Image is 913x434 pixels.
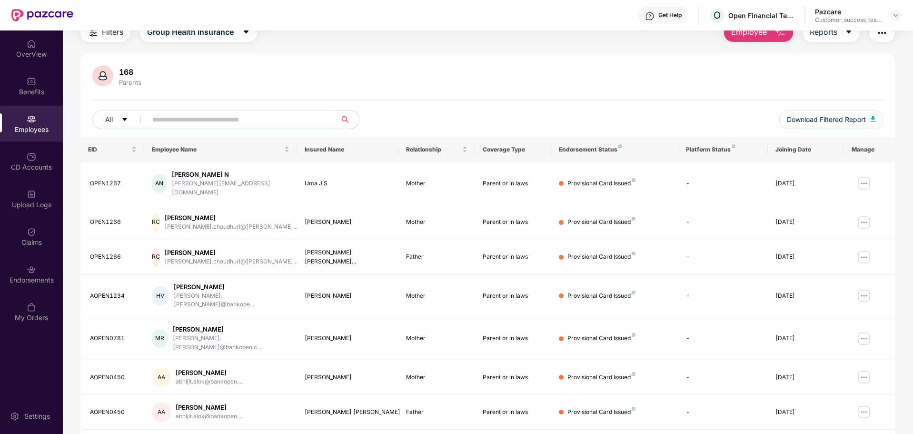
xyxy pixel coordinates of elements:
[732,144,735,148] img: svg+xml;base64,PHN2ZyB4bWxucz0iaHR0cDovL3d3dy53My5vcmcvMjAwMC9zdmciIHdpZHRoPSI4IiBoZWlnaHQ9IjgiIH...
[632,333,635,337] img: svg+xml;base64,PHN2ZyB4bWxucz0iaHR0cDovL3d3dy53My5vcmcvMjAwMC9zdmciIHdpZHRoPSI4IiBoZWlnaHQ9IjgiIH...
[774,27,786,39] img: svg+xml;base64,PHN2ZyB4bWxucz0iaHR0cDovL3d3dy53My5vcmcvMjAwMC9zdmciIHhtbG5zOnhsaW5rPSJodHRwOi8vd3...
[815,7,882,16] div: Pazcare
[27,39,36,49] img: svg+xml;base64,PHN2ZyBpZD0iSG9tZSIgeG1sbnM9Imh0dHA6Ly93d3cudzMub3JnLzIwMDAvc3ZnIiB3aWR0aD0iMjAiIG...
[406,292,467,301] div: Mother
[483,179,544,188] div: Parent or in laws
[27,190,36,199] img: svg+xml;base64,PHN2ZyBpZD0iVXBsb2FkX0xvZ3MiIGRhdGEtbmFtZT0iVXBsb2FkIExvZ3MiIHhtbG5zPSJodHRwOi8vd3...
[483,292,544,301] div: Parent or in laws
[856,176,872,191] img: manageButton
[105,114,113,125] span: All
[398,137,475,162] th: Relationship
[165,213,298,222] div: [PERSON_NAME]
[678,317,767,360] td: -
[173,325,289,334] div: [PERSON_NAME]
[27,77,36,86] img: svg+xml;base64,PHN2ZyBpZD0iQmVuZWZpdHMiIHhtbG5zPSJodHRwOi8vd3d3LnczLm9yZy8yMDAwL3N2ZyIgd2lkdGg9Ij...
[305,179,391,188] div: Uma J S
[90,408,137,417] div: AOPEN0450
[483,408,544,417] div: Parent or in laws
[779,110,883,129] button: Download Filtered Report
[90,292,137,301] div: AOPEN1234
[27,227,36,237] img: svg+xml;base64,PHN2ZyBpZD0iQ2xhaW0iIHhtbG5zPSJodHRwOi8vd3d3LnczLm9yZy8yMDAwL3N2ZyIgd2lkdGg9IjIwIi...
[174,283,289,292] div: [PERSON_NAME]
[305,373,391,382] div: [PERSON_NAME]
[92,110,150,129] button: Allcaret-down
[336,110,359,129] button: search
[892,11,900,19] img: svg+xml;base64,PHN2ZyBpZD0iRHJvcGRvd24tMzJ4MzIiIHhtbG5zPSJodHRwOi8vd3d3LnczLm9yZy8yMDAwL3N2ZyIgd2...
[27,303,36,312] img: svg+xml;base64,PHN2ZyBpZD0iTXlfT3JkZXJzIiBkYXRhLW5hbWU9Ik15IE9yZGVycyIgeG1sbnM9Imh0dHA6Ly93d3cudz...
[856,370,872,385] img: manageButton
[871,116,875,122] img: svg+xml;base64,PHN2ZyB4bWxucz0iaHR0cDovL3d3dy53My5vcmcvMjAwMC9zdmciIHhtbG5zOnhsaW5rPSJodHRwOi8vd3...
[88,27,99,39] img: svg+xml;base64,PHN2ZyB4bWxucz0iaHR0cDovL3d3dy53My5vcmcvMjAwMC9zdmciIHdpZHRoPSIyNCIgaGVpZ2h0PSIyNC...
[152,329,168,348] div: MR
[176,368,243,377] div: [PERSON_NAME]
[406,179,467,188] div: Mother
[567,179,635,188] div: Provisional Card Issued
[724,23,793,42] button: Employee
[856,288,872,303] img: manageButton
[632,252,635,255] img: svg+xml;base64,PHN2ZyB4bWxucz0iaHR0cDovL3d3dy53My5vcmcvMjAwMC9zdmciIHdpZHRoPSI4IiBoZWlnaHQ9IjgiIH...
[775,334,836,343] div: [DATE]
[475,137,551,162] th: Coverage Type
[775,179,836,188] div: [DATE]
[90,218,137,227] div: OPEN1266
[632,291,635,294] img: svg+xml;base64,PHN2ZyB4bWxucz0iaHR0cDovL3d3dy53My5vcmcvMjAwMC9zdmciIHdpZHRoPSI4IiBoZWlnaHQ9IjgiIH...
[147,26,234,38] span: Group Health Insurance
[336,116,354,123] span: search
[406,373,467,382] div: Mother
[121,116,128,124] span: caret-down
[803,23,860,42] button: Reportscaret-down
[297,137,399,162] th: Insured Name
[787,114,866,125] span: Download Filtered Report
[117,67,143,77] div: 168
[618,144,622,148] img: svg+xml;base64,PHN2ZyB4bWxucz0iaHR0cDovL3d3dy53My5vcmcvMjAwMC9zdmciIHdpZHRoPSI4IiBoZWlnaHQ9IjgiIH...
[876,27,888,39] img: svg+xml;base64,PHN2ZyB4bWxucz0iaHR0cDovL3d3dy53My5vcmcvMjAwMC9zdmciIHdpZHRoPSIyNCIgaGVpZ2h0PSIyNC...
[90,252,137,262] div: OPEN1266
[27,152,36,161] img: svg+xml;base64,PHN2ZyBpZD0iQ0RfQWNjb3VudHMiIGRhdGEtbmFtZT0iQ0QgQWNjb3VudHMiIHhtbG5zPSJodHRwOi8vd3...
[678,360,767,395] td: -
[844,137,895,162] th: Manage
[165,222,298,232] div: [PERSON_NAME].chaudhuri@[PERSON_NAME]...
[678,205,767,240] td: -
[856,331,872,346] img: manageButton
[21,412,53,421] div: Settings
[152,248,160,267] div: RC
[165,248,298,257] div: [PERSON_NAME]
[856,404,872,420] img: manageButton
[632,407,635,411] img: svg+xml;base64,PHN2ZyB4bWxucz0iaHR0cDovL3d3dy53My5vcmcvMjAwMC9zdmciIHdpZHRoPSI4IiBoZWlnaHQ9IjgiIH...
[305,334,391,343] div: [PERSON_NAME]
[152,403,171,422] div: AA
[567,292,635,301] div: Provisional Card Issued
[165,257,298,266] div: [PERSON_NAME].chaudhuri@[PERSON_NAME]...
[102,26,123,38] span: Filters
[775,292,836,301] div: [DATE]
[152,213,160,232] div: RC
[140,23,257,42] button: Group Health Insurancecaret-down
[678,275,767,318] td: -
[152,368,171,387] div: AA
[768,137,844,162] th: Joining Date
[144,137,297,162] th: Employee Name
[92,65,113,86] img: svg+xml;base64,PHN2ZyB4bWxucz0iaHR0cDovL3d3dy53My5vcmcvMjAwMC9zdmciIHhtbG5zOnhsaW5rPSJodHRwOi8vd3...
[242,28,250,37] span: caret-down
[810,26,837,38] span: Reports
[305,248,391,266] div: [PERSON_NAME] [PERSON_NAME]...
[305,408,391,417] div: [PERSON_NAME] [PERSON_NAME]
[152,174,167,193] div: AN
[567,334,635,343] div: Provisional Card Issued
[845,28,853,37] span: caret-down
[483,334,544,343] div: Parent or in laws
[305,218,391,227] div: [PERSON_NAME]
[632,217,635,221] img: svg+xml;base64,PHN2ZyB4bWxucz0iaHR0cDovL3d3dy53My5vcmcvMjAwMC9zdmciIHdpZHRoPSI4IiBoZWlnaHQ9IjgiIH...
[406,146,460,153] span: Relationship
[173,334,289,352] div: [PERSON_NAME].[PERSON_NAME]@bankopen.c...
[658,11,682,19] div: Get Help
[856,250,872,265] img: manageButton
[174,292,289,310] div: [PERSON_NAME].[PERSON_NAME]@bankope...
[176,403,243,412] div: [PERSON_NAME]
[678,395,767,430] td: -
[176,377,243,386] div: abhijit.alok@bankopen....
[90,373,137,382] div: AOPEN0450
[117,79,143,86] div: Parents
[10,412,20,421] img: svg+xml;base64,PHN2ZyBpZD0iU2V0dGluZy0yMHgyMCIgeG1sbnM9Imh0dHA6Ly93d3cudzMub3JnLzIwMDAvc3ZnIiB3aW...
[80,23,130,42] button: Filters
